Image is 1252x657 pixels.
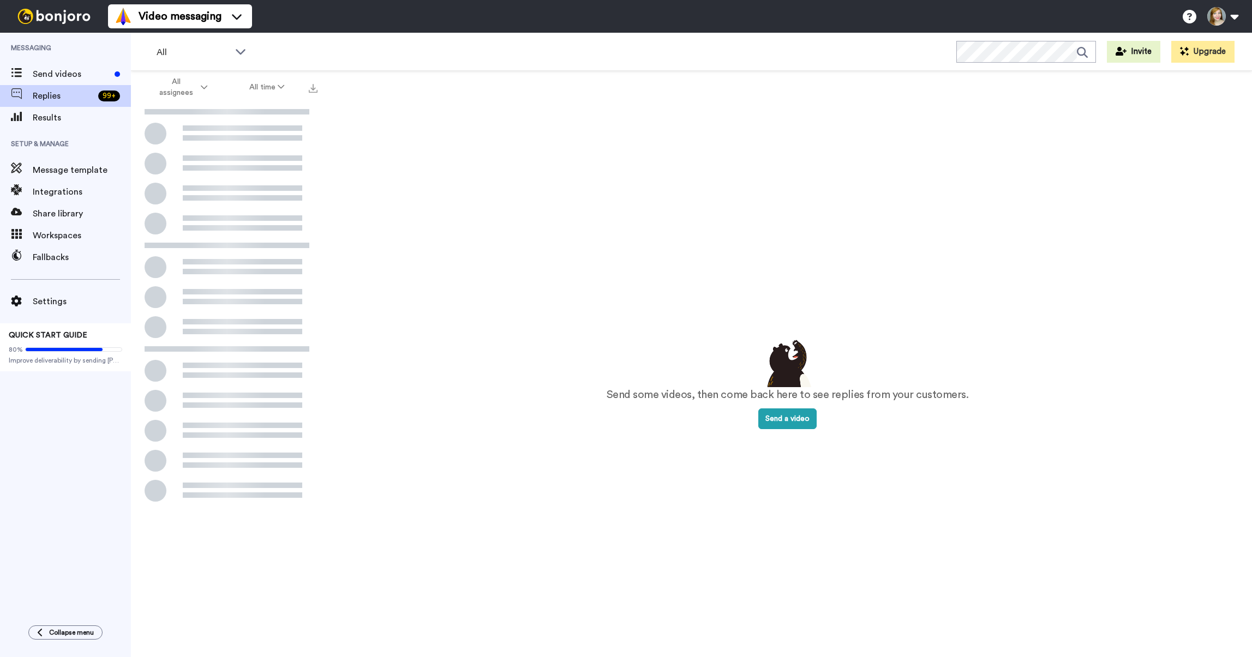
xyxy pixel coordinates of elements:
img: vm-color.svg [115,8,132,25]
img: bj-logo-header-white.svg [13,9,95,24]
span: Integrations [33,185,131,198]
span: Video messaging [139,9,221,24]
span: Send videos [33,68,110,81]
span: Workspaces [33,229,131,242]
span: Results [33,111,131,124]
button: Upgrade [1171,41,1235,63]
button: All assignees [133,72,229,103]
p: Send some videos, then come back here to see replies from your customers. [607,387,969,403]
span: All [157,46,230,59]
span: Improve deliverability by sending [PERSON_NAME]’s from your own email [9,356,122,365]
span: QUICK START GUIDE [9,331,87,339]
button: Export all results that match these filters now. [305,79,321,95]
img: results-emptystates.png [760,337,815,387]
span: Replies [33,89,94,103]
span: Message template [33,164,131,177]
span: Fallbacks [33,251,131,264]
span: Share library [33,207,131,220]
span: Collapse menu [49,628,94,637]
button: All time [229,77,306,97]
button: Invite [1107,41,1160,63]
span: All assignees [154,76,199,98]
a: Send a video [758,415,817,423]
span: Settings [33,295,131,308]
img: export.svg [309,84,318,93]
span: 80% [9,345,23,354]
div: 99 + [98,91,120,101]
button: Send a video [758,408,817,429]
button: Collapse menu [28,625,103,640]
